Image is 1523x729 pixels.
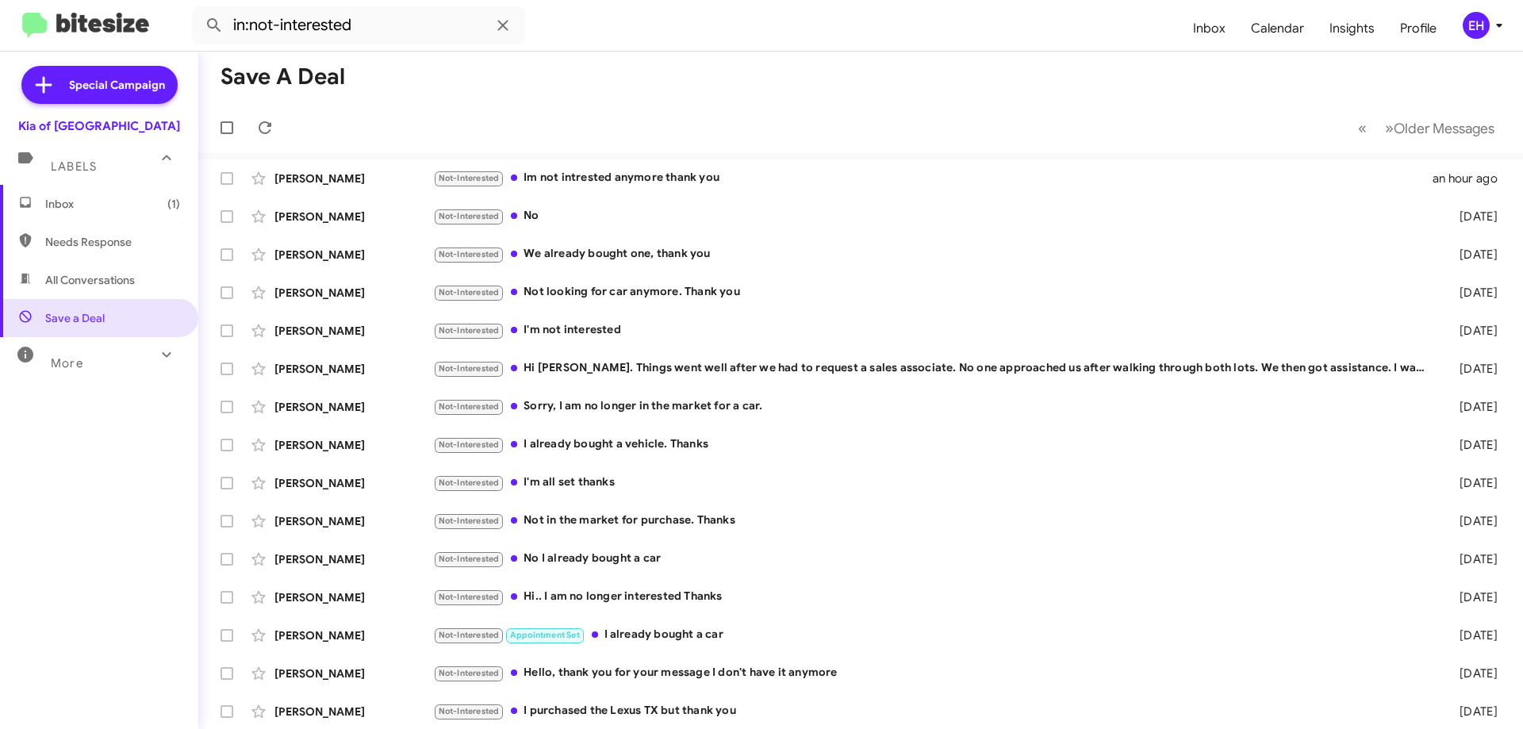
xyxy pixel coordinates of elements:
div: [DATE] [1434,666,1510,681]
div: [PERSON_NAME] [274,361,433,377]
span: Not-Interested [439,363,500,374]
div: [DATE] [1434,209,1510,224]
div: I'm all set thanks [433,474,1434,492]
div: Not in the market for purchase. Thanks [433,512,1434,530]
div: [PERSON_NAME] [274,666,433,681]
div: [PERSON_NAME] [274,247,433,263]
h1: Save a Deal [221,64,345,90]
div: No [433,207,1434,225]
span: Special Campaign [69,77,165,93]
span: « [1358,118,1367,138]
div: [PERSON_NAME] [274,589,433,605]
div: [DATE] [1434,247,1510,263]
span: Not-Interested [439,668,500,678]
div: EH [1463,12,1490,39]
span: Save a Deal [45,310,105,326]
div: [PERSON_NAME] [274,323,433,339]
div: Sorry, I am no longer in the market for a car. [433,397,1434,416]
div: [DATE] [1434,513,1510,529]
div: I purchased the Lexus TX but thank you [433,702,1434,720]
span: Appointment Set [510,630,580,640]
span: Inbox [45,196,180,212]
span: Not-Interested [439,211,500,221]
div: [DATE] [1434,589,1510,605]
div: [PERSON_NAME] [274,551,433,567]
span: Not-Interested [439,439,500,450]
span: » [1385,118,1394,138]
span: Not-Interested [439,478,500,488]
div: [PERSON_NAME] [274,627,433,643]
a: Insights [1317,6,1387,52]
span: Not-Interested [439,287,500,297]
div: [DATE] [1434,627,1510,643]
div: [DATE] [1434,475,1510,491]
a: Inbox [1180,6,1238,52]
div: [PERSON_NAME] [274,513,433,529]
div: I already bought a vehicle. Thanks [433,435,1434,454]
span: More [51,356,83,370]
input: Search [192,6,525,44]
a: Calendar [1238,6,1317,52]
div: Not looking for car anymore. Thank you [433,283,1434,301]
button: Next [1375,112,1504,144]
span: Not-Interested [439,325,500,336]
span: Labels [51,159,97,174]
div: [PERSON_NAME] [274,209,433,224]
span: Older Messages [1394,120,1494,137]
div: [PERSON_NAME] [274,285,433,301]
div: Hi [PERSON_NAME]. Things went well after we had to request a sales associate. No one approached u... [433,359,1434,378]
span: Not-Interested [439,706,500,716]
div: [DATE] [1434,323,1510,339]
a: Special Campaign [21,66,178,104]
div: [PERSON_NAME] [274,475,433,491]
div: [DATE] [1434,551,1510,567]
div: Hello, thank you for your message I don't have it anymore [433,664,1434,682]
div: [DATE] [1434,361,1510,377]
div: an hour ago [1433,171,1510,186]
div: [PERSON_NAME] [274,399,433,415]
span: Not-Interested [439,173,500,183]
div: No I already bought a car [433,550,1434,568]
span: Not-Interested [439,592,500,602]
div: [DATE] [1434,285,1510,301]
span: Not-Interested [439,630,500,640]
div: Hi.. I am no longer interested Thanks [433,588,1434,606]
div: I'm not interested [433,321,1434,340]
span: Not-Interested [439,516,500,526]
span: Not-Interested [439,401,500,412]
div: We already bought one, thank you [433,245,1434,263]
button: EH [1449,12,1506,39]
nav: Page navigation example [1349,112,1504,144]
div: I already bought a car [433,626,1434,644]
div: [PERSON_NAME] [274,437,433,453]
span: (1) [167,196,180,212]
div: [DATE] [1434,704,1510,719]
button: Previous [1348,112,1376,144]
span: Not-Interested [439,249,500,259]
span: Needs Response [45,234,180,250]
span: All Conversations [45,272,135,288]
div: Im not intrested anymore thank you [433,169,1433,187]
div: [DATE] [1434,399,1510,415]
span: Not-Interested [439,554,500,564]
div: [PERSON_NAME] [274,704,433,719]
a: Profile [1387,6,1449,52]
div: [DATE] [1434,437,1510,453]
div: Kia of [GEOGRAPHIC_DATA] [18,118,180,134]
div: [PERSON_NAME] [274,171,433,186]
